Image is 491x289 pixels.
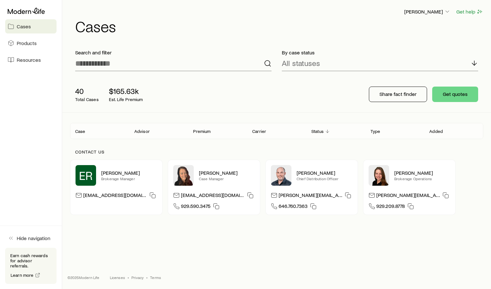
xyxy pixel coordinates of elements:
p: [EMAIL_ADDRESS][DOMAIN_NAME] [83,192,147,200]
span: Products [17,40,37,46]
p: Share fact finder [379,91,416,97]
button: Get quotes [432,87,478,102]
h1: Cases [75,18,483,34]
a: Terms [150,275,161,280]
span: Resources [17,57,41,63]
span: 929.590.3475 [181,203,210,211]
img: Dan Pierson [271,165,291,186]
button: Get help [456,8,483,15]
p: Earn cash rewards for advisor referrals. [10,253,51,268]
span: 929.209.8778 [376,203,405,211]
p: Status [311,129,324,134]
a: Licenses [110,275,125,280]
p: © 2025 Modern Life [67,275,100,280]
span: ER [79,169,93,182]
p: [PERSON_NAME] [404,8,451,15]
a: Cases [5,19,57,33]
p: Type [370,129,380,134]
span: • [128,275,129,280]
p: Brokerage Manager [101,176,157,181]
p: Case [75,129,85,134]
p: 40 [75,87,99,96]
p: Total Cases [75,97,99,102]
p: [PERSON_NAME][EMAIL_ADDRESS][DOMAIN_NAME] [376,192,440,200]
span: 646.760.7363 [279,203,308,211]
p: $165.63k [109,87,143,96]
a: Privacy [131,275,144,280]
button: Share fact finder [369,87,427,102]
p: [PERSON_NAME] [101,170,157,176]
p: All statuses [282,59,320,68]
p: Carrier [252,129,266,134]
a: Resources [5,53,57,67]
p: Contact us [75,149,478,154]
p: Est. Life Premium [109,97,143,102]
button: Hide navigation [5,231,57,245]
p: [PERSON_NAME] [199,170,255,176]
p: [PERSON_NAME] [297,170,353,176]
img: Ellen Wall [369,165,389,186]
p: Case Manager [199,176,255,181]
span: Learn more [11,273,34,277]
span: Hide navigation [17,235,50,241]
a: Products [5,36,57,50]
span: Cases [17,23,31,30]
p: [EMAIL_ADDRESS][DOMAIN_NAME] [181,192,245,200]
p: Chief Distribution Officer [297,176,353,181]
p: [PERSON_NAME] [394,170,450,176]
p: [PERSON_NAME][EMAIL_ADDRESS][DOMAIN_NAME] [279,192,342,200]
p: Search and filter [75,49,272,56]
div: Client cases [70,123,483,139]
div: Earn cash rewards for advisor referrals.Learn more [5,248,57,284]
p: Premium [193,129,210,134]
p: Added [429,129,443,134]
img: Abby McGuigan [173,165,194,186]
span: • [146,275,147,280]
p: By case status [282,49,478,56]
p: Advisor [134,129,150,134]
button: [PERSON_NAME] [404,8,451,16]
p: Brokerage Operations [394,176,450,181]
